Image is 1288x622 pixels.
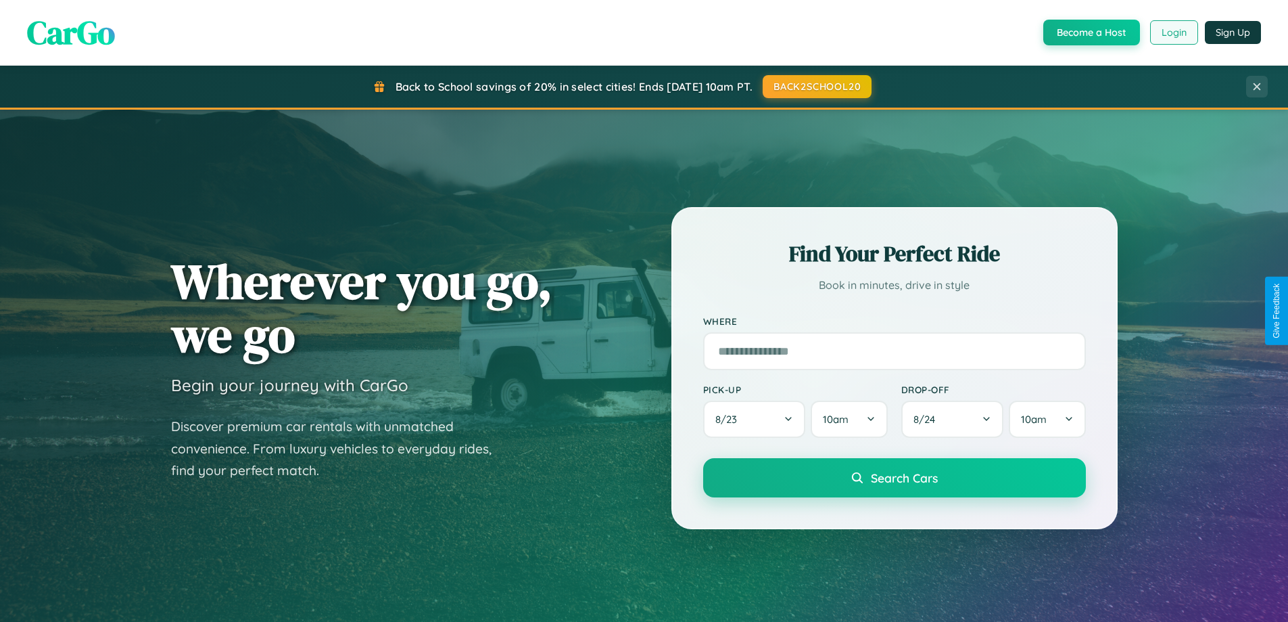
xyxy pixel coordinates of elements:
label: Where [703,315,1086,327]
h3: Begin your journey with CarGo [171,375,408,395]
button: Become a Host [1043,20,1140,45]
button: Sign Up [1205,21,1261,44]
h1: Wherever you go, we go [171,254,552,361]
label: Pick-up [703,384,888,395]
span: 10am [1021,413,1047,426]
p: Discover premium car rentals with unmatched convenience. From luxury vehicles to everyday rides, ... [171,416,509,482]
button: 8/24 [901,401,1004,438]
p: Book in minutes, drive in style [703,275,1086,295]
span: Back to School savings of 20% in select cities! Ends [DATE] 10am PT. [396,80,753,93]
button: Login [1150,20,1198,45]
button: 10am [811,401,887,438]
span: 10am [823,413,849,426]
h2: Find Your Perfect Ride [703,239,1086,269]
button: Search Cars [703,458,1086,497]
button: BACK2SCHOOL20 [763,75,872,98]
span: Search Cars [871,470,938,485]
button: 10am [1009,401,1085,438]
span: CarGo [27,10,115,55]
span: 8 / 23 [715,413,744,426]
div: Give Feedback [1272,284,1281,338]
label: Drop-off [901,384,1086,395]
button: 8/23 [703,401,806,438]
span: 8 / 24 [913,413,942,426]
